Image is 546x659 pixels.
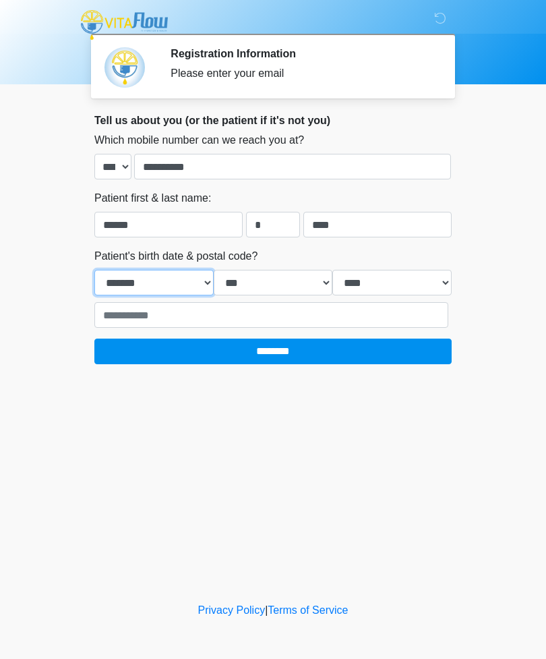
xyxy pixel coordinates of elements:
a: | [265,604,268,616]
label: Patient first & last name: [94,190,211,206]
div: Please enter your email [171,65,431,82]
h2: Registration Information [171,47,431,60]
img: Agent Avatar [104,47,145,88]
a: Privacy Policy [198,604,266,616]
label: Which mobile number can we reach you at? [94,132,304,148]
img: Vitaflow IV Hydration and Health Logo [81,10,168,40]
a: Terms of Service [268,604,348,616]
label: Patient's birth date & postal code? [94,248,257,264]
h2: Tell us about you (or the patient if it's not you) [94,114,452,127]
